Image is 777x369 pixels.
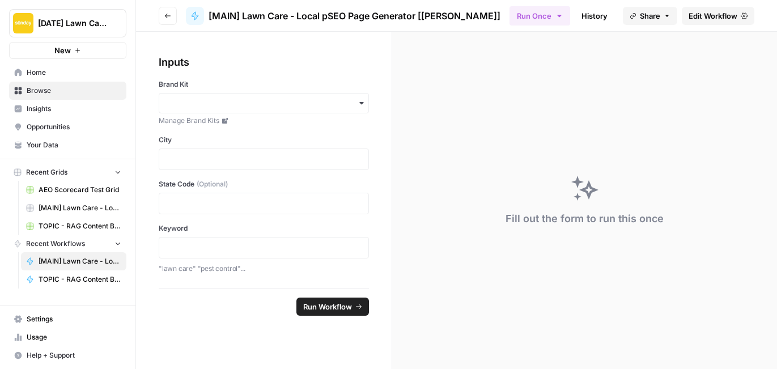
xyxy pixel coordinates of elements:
p: "lawn care" "pest control"... [159,263,369,274]
a: Settings [9,310,126,328]
button: Workspace: Sunday Lawn Care [9,9,126,37]
a: [MAIN] Lawn Care - Local pSEO Pages (Matt + [PERSON_NAME]) [21,199,126,217]
span: Run Workflow [303,301,352,312]
label: City [159,135,369,145]
span: Help + Support [27,350,121,360]
button: Help + Support [9,346,126,364]
span: Recent Grids [26,167,67,177]
span: Insights [27,104,121,114]
a: Usage [9,328,126,346]
span: New [54,45,71,56]
span: Share [640,10,660,22]
span: TOPIC - RAG Content Brief Grid [39,221,121,231]
a: Insights [9,100,126,118]
span: AEO Scorecard Test Grid [39,185,121,195]
a: AEO Scorecard Test Grid [21,181,126,199]
a: TOPIC - RAG Content Brief Grid [21,217,126,235]
a: [MAIN] Lawn Care - Local pSEO Page Generator [[PERSON_NAME]] [21,252,126,270]
span: Your Data [27,140,121,150]
a: Edit Workflow [682,7,754,25]
label: State Code [159,179,369,189]
a: Home [9,63,126,82]
span: [DATE] Lawn Care [38,18,107,29]
span: TOPIC - RAG Content Brief [39,274,121,285]
img: Sunday Lawn Care Logo [13,13,33,33]
button: Run Workflow [296,298,369,316]
span: Settings [27,314,121,324]
span: Recent Workflows [26,239,85,249]
div: Fill out the form to run this once [506,211,664,227]
span: Opportunities [27,122,121,132]
button: Share [623,7,677,25]
span: [MAIN] Lawn Care - Local pSEO Pages (Matt + [PERSON_NAME]) [39,203,121,213]
a: Your Data [9,136,126,154]
span: Home [27,67,121,78]
span: [MAIN] Lawn Care - Local pSEO Page Generator [[PERSON_NAME]] [209,9,500,23]
button: Recent Grids [9,164,126,181]
button: Recent Workflows [9,235,126,252]
span: Usage [27,332,121,342]
a: Opportunities [9,118,126,136]
span: Edit Workflow [689,10,737,22]
a: TOPIC - RAG Content Brief [21,270,126,289]
label: Brand Kit [159,79,369,90]
span: (Optional) [197,179,228,189]
a: History [575,7,614,25]
a: Manage Brand Kits [159,116,369,126]
button: New [9,42,126,59]
a: [MAIN] Lawn Care - Local pSEO Page Generator [[PERSON_NAME]] [186,7,500,25]
span: [MAIN] Lawn Care - Local pSEO Page Generator [[PERSON_NAME]] [39,256,121,266]
button: Run Once [509,6,570,26]
label: Keyword [159,223,369,234]
a: Browse [9,82,126,100]
div: Inputs [159,54,369,70]
span: Browse [27,86,121,96]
